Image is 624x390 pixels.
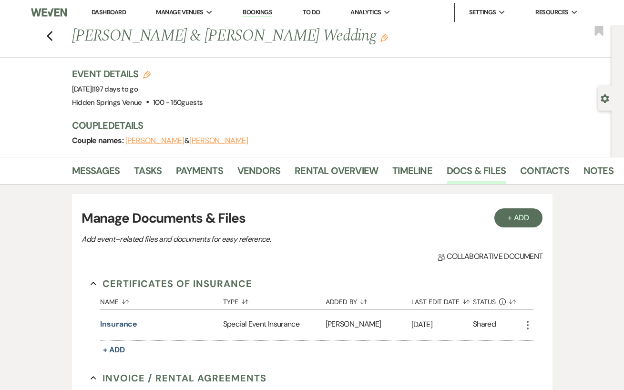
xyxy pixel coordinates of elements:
[176,163,223,184] a: Payments
[189,137,248,144] button: [PERSON_NAME]
[411,291,473,309] button: Last Edit Date
[326,309,411,340] div: [PERSON_NAME]
[350,8,381,17] span: Analytics
[103,345,125,355] span: + Add
[125,136,248,145] span: &
[295,163,378,184] a: Rental Overview
[100,291,223,309] button: Name
[93,84,138,94] span: 197 days to go
[153,98,203,107] span: 100 - 150 guests
[447,163,506,184] a: Docs & Files
[72,84,138,94] span: [DATE]
[469,8,496,17] span: Settings
[583,163,614,184] a: Notes
[380,33,388,42] button: Edit
[473,318,496,331] div: Shared
[392,163,432,184] a: Timeline
[92,84,138,94] span: |
[438,251,542,262] span: Collaborative document
[125,137,184,144] button: [PERSON_NAME]
[237,163,280,184] a: Vendors
[473,298,496,305] span: Status
[91,277,252,291] button: Certificates of Insurance
[100,343,128,357] button: + Add
[31,2,67,22] img: Weven Logo
[303,8,320,16] a: To Do
[411,318,473,331] p: [DATE]
[91,371,266,385] button: Invoice / Rental Agreements
[92,8,126,16] a: Dashboard
[72,135,125,145] span: Couple names:
[72,25,499,48] h1: [PERSON_NAME] & [PERSON_NAME] Wedding
[223,309,326,340] div: Special Event Insurance
[535,8,568,17] span: Resources
[82,208,543,228] h3: Manage Documents & Files
[326,291,411,309] button: Added By
[473,291,522,309] button: Status
[82,233,415,246] p: Add event–related files and documents for easy reference.
[134,163,162,184] a: Tasks
[223,291,326,309] button: Type
[72,163,120,184] a: Messages
[601,93,609,103] button: Open lead details
[494,208,543,227] button: + Add
[156,8,203,17] span: Manage Venues
[72,98,142,107] span: Hidden Springs Venue
[100,318,137,330] button: Insurance
[72,119,603,132] h3: Couple Details
[72,67,203,81] h3: Event Details
[520,163,569,184] a: Contacts
[243,8,272,17] a: Bookings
